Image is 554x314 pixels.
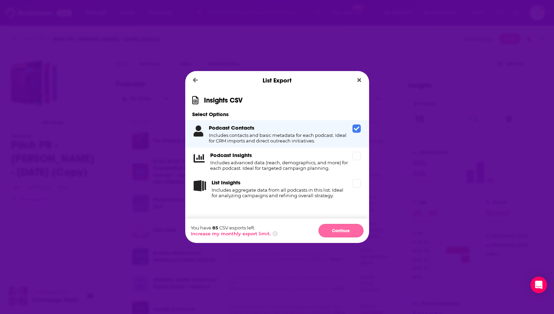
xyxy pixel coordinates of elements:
[185,111,369,117] h3: Select Options
[212,179,240,186] h3: List Insights
[355,76,364,85] button: Close
[191,231,271,236] button: Increase my monthly export limit.
[212,187,350,198] h4: Includes aggregate data from all podcasts in this list. Ideal for analyzing campaigns and refinin...
[210,152,252,158] h3: Podcast Insights
[318,224,364,237] button: Continue
[191,225,278,230] p: You have CSV exports left.
[210,160,350,171] h4: Includes advanced data (reach, demographics, and more) for each podcast. Ideal for targeted campa...
[204,96,242,105] h1: Insights CSV
[530,277,547,293] div: Open Intercom Messenger
[209,124,254,131] h3: Podcast Contacts
[185,71,369,90] div: List Export
[209,132,350,143] h4: Includes contacts and basic metadata for each podcast. Ideal for CRM imports and direct outreach ...
[212,225,218,230] span: 85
